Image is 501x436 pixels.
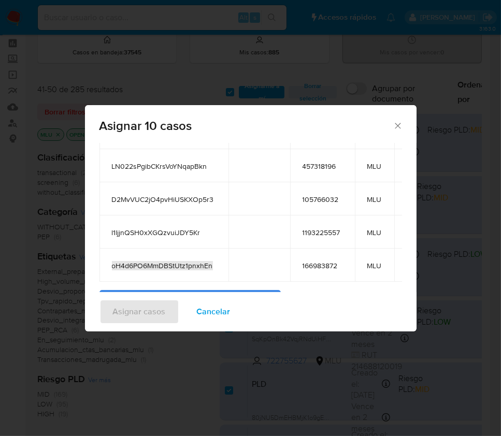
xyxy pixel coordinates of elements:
[112,228,216,237] span: l1ljjnQSH0xXGQzvuiJDY5Kr
[197,300,231,323] span: Cancelar
[367,195,382,204] span: MLU
[393,121,402,130] button: Cerrar ventana
[303,195,342,204] span: 105766032
[303,261,342,270] span: 166983872
[367,162,382,171] span: MLU
[303,162,342,171] span: 457318196
[85,105,417,331] div: assign-modal
[112,162,216,171] span: LN022sPgibCKrsVoYNqapBkn
[99,120,393,132] span: Asignar 10 casos
[112,261,216,270] span: oH4d6PO6MmDBStUtz1pnxhEn
[367,228,382,237] span: MLU
[112,195,216,204] span: D2MvVUC2jO4pvHiUSKXOp5r3
[367,261,382,270] span: MLU
[183,299,244,324] button: Cancelar
[303,228,342,237] span: 1193225557
[104,292,277,302] b: Los casos se asignarán a [PERSON_NAME] (ximfelix)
